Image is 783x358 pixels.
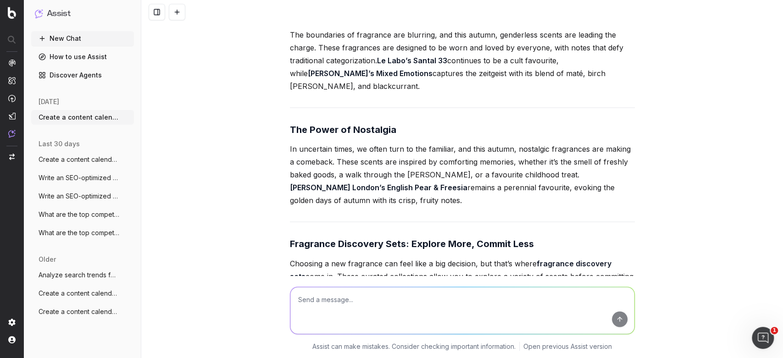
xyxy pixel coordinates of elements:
span: Create a content calendar using trends & [39,307,119,316]
p: Assist can make mistakes. Consider checking important information. [312,341,516,351]
p: The boundaries of fragrance are blurring, and this autumn, genderless scents are leading the char... [290,28,635,93]
span: Write an SEO-optimized article about on [39,173,119,182]
strong: The Power of Nostalgia [290,124,396,135]
img: Switch project [9,154,15,160]
a: Open previous Assist version [523,341,612,351]
img: Activation [8,94,16,102]
button: What are the top competitors ranking for [31,207,134,222]
iframe: Intercom live chat [752,327,774,349]
span: Create a content calendar using trends & [39,289,119,298]
img: Intelligence [8,77,16,84]
button: Assist [35,7,130,20]
strong: [PERSON_NAME]’s Mixed Emotions [308,69,433,78]
strong: Le Labo’s Santal 33 [377,56,447,65]
span: Create a content calendar with 10 differ [39,155,119,164]
img: Analytics [8,59,16,66]
img: Setting [8,319,16,326]
img: Studio [8,112,16,120]
button: Write an SEO-optimized article about on [31,189,134,204]
span: [DATE] [39,97,59,106]
button: New Chat [31,31,134,46]
img: Botify logo [8,7,16,19]
strong: [PERSON_NAME] London’s English Pear & Freesia [290,183,467,192]
a: How to use Assist [31,50,134,64]
img: My account [8,336,16,343]
span: 1 [771,327,778,334]
span: Analyze search trends for: shoes [39,270,119,280]
button: Create a content calendar using trends & [31,110,134,125]
button: Create a content calendar using trends & [31,304,134,319]
p: In uncertain times, we often turn to the familiar, and this autumn, nostalgic fragrances are maki... [290,143,635,207]
button: Create a content calendar with 10 differ [31,152,134,167]
span: What are the top competitors ranking for [39,228,119,237]
button: Create a content calendar using trends & [31,286,134,301]
p: Choosing a new fragrance can feel like a big decision, but that’s where come in. These curated co... [290,257,635,334]
img: Assist [8,130,16,138]
strong: Fragrance Discovery Sets: Explore More, Commit Less [290,238,534,249]
span: Create a content calendar using trends & [39,113,119,122]
h1: Assist [47,7,71,20]
button: What are the top competitors ranking for [31,226,134,240]
button: Analyze search trends for: shoes [31,268,134,282]
span: What are the top competitors ranking for [39,210,119,219]
img: Assist [35,9,43,18]
span: last 30 days [39,139,80,149]
button: Write an SEO-optimized article about on [31,171,134,185]
a: Discover Agents [31,68,134,83]
span: Write an SEO-optimized article about on [39,192,119,201]
span: older [39,255,56,264]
